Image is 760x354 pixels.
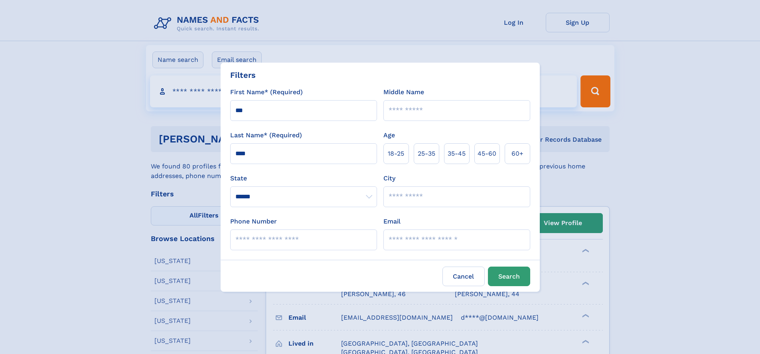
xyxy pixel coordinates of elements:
[383,131,395,140] label: Age
[230,174,377,183] label: State
[388,149,404,158] span: 18‑25
[230,87,303,97] label: First Name* (Required)
[383,174,395,183] label: City
[418,149,435,158] span: 25‑35
[488,267,530,286] button: Search
[383,87,424,97] label: Middle Name
[442,267,485,286] label: Cancel
[230,217,277,226] label: Phone Number
[448,149,466,158] span: 35‑45
[230,69,256,81] div: Filters
[478,149,496,158] span: 45‑60
[511,149,523,158] span: 60+
[230,131,302,140] label: Last Name* (Required)
[383,217,401,226] label: Email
